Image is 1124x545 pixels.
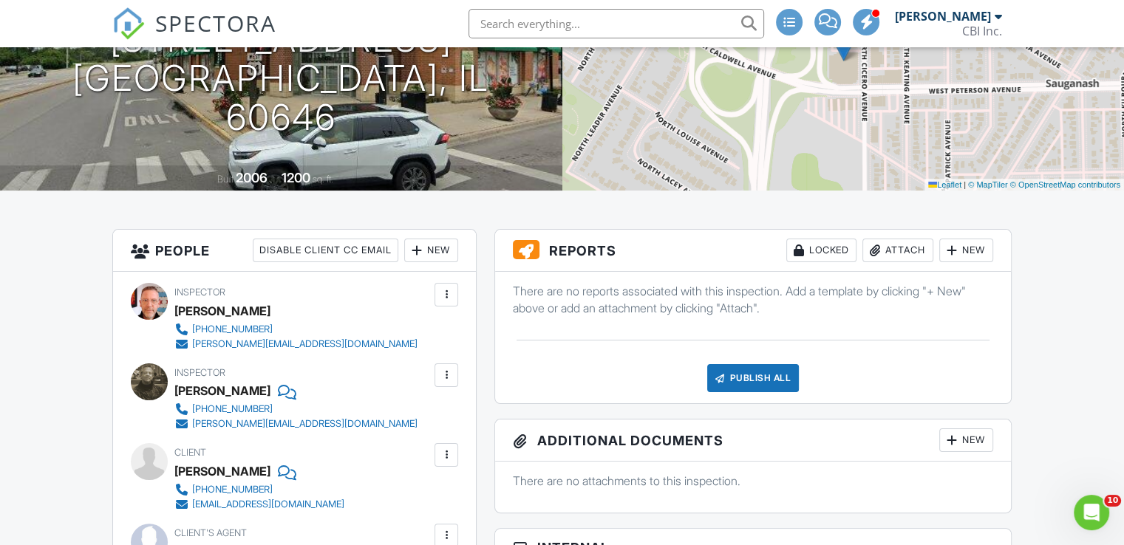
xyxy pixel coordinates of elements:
[112,7,145,40] img: The Best Home Inspection Software - Spectora
[174,497,344,512] a: [EMAIL_ADDRESS][DOMAIN_NAME]
[495,419,1011,462] h3: Additional Documents
[968,180,1008,189] a: © MapTiler
[174,482,344,497] a: [PHONE_NUMBER]
[174,460,270,482] div: [PERSON_NAME]
[282,170,310,185] div: 1200
[174,402,418,417] a: [PHONE_NUMBER]
[962,24,1002,38] div: CBI Inc.
[495,230,1011,272] h3: Reports
[174,380,270,402] div: [PERSON_NAME]
[113,230,476,272] h3: People
[939,239,993,262] div: New
[174,322,418,337] a: [PHONE_NUMBER]
[24,20,539,137] h1: [STREET_ADDRESS] [GEOGRAPHIC_DATA], IL 60646
[174,367,225,378] span: Inspector
[192,498,344,510] div: [EMAIL_ADDRESS][DOMAIN_NAME]
[513,283,993,316] p: There are no reports associated with this inspection. Add a template by clicking "+ New" above or...
[707,364,800,392] div: Publish All
[192,418,418,430] div: [PERSON_NAME][EMAIL_ADDRESS][DOMAIN_NAME]
[192,484,273,496] div: [PHONE_NUMBER]
[217,174,234,185] span: Built
[1104,495,1121,507] span: 10
[192,403,273,415] div: [PHONE_NUMBER]
[1074,495,1109,530] iframe: Intercom live chat
[174,300,270,322] div: [PERSON_NAME]
[253,239,398,262] div: Disable Client CC Email
[404,239,458,262] div: New
[895,9,991,24] div: [PERSON_NAME]
[155,7,276,38] span: SPECTORA
[192,338,418,350] div: [PERSON_NAME][EMAIL_ADDRESS][DOMAIN_NAME]
[174,447,206,458] span: Client
[313,174,333,185] span: sq. ft.
[1010,180,1120,189] a: © OpenStreetMap contributors
[174,527,247,538] span: Client's Agent
[174,287,225,298] span: Inspector
[192,323,273,335] div: [PHONE_NUMBER]
[236,170,268,185] div: 2006
[964,180,966,189] span: |
[786,239,856,262] div: Locked
[112,20,276,51] a: SPECTORA
[862,239,933,262] div: Attach
[939,428,993,452] div: New
[513,473,993,489] p: There are no attachments to this inspection.
[174,417,418,431] a: [PERSON_NAME][EMAIL_ADDRESS][DOMAIN_NAME]
[174,337,418,352] a: [PERSON_NAME][EMAIL_ADDRESS][DOMAIN_NAME]
[469,9,764,38] input: Search everything...
[928,180,961,189] a: Leaflet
